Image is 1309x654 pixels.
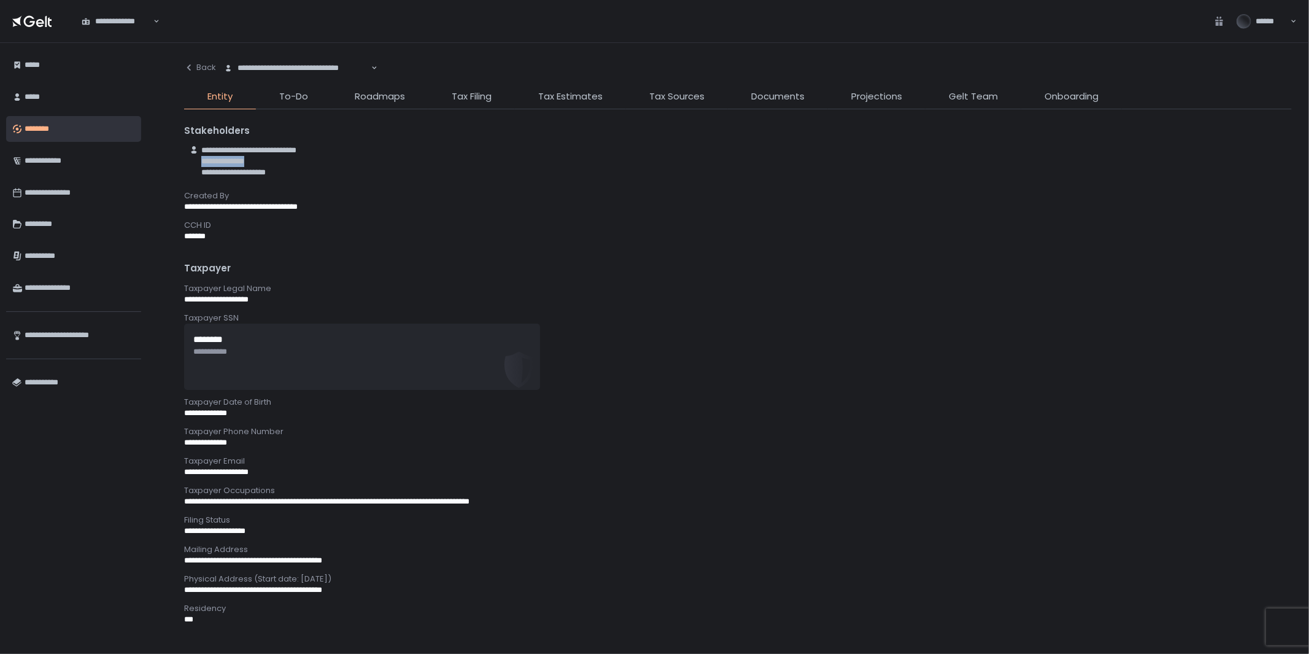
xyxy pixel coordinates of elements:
[184,262,1292,276] div: Taxpayer
[184,426,1292,437] div: Taxpayer Phone Number
[949,90,998,104] span: Gelt Team
[184,574,1292,585] div: Physical Address (Start date: [DATE])
[184,456,1292,467] div: Taxpayer Email
[184,124,1292,138] div: Stakeholders
[538,90,603,104] span: Tax Estimates
[184,283,1292,294] div: Taxpayer Legal Name
[184,515,1292,526] div: Filing Status
[184,62,216,73] div: Back
[184,55,216,80] button: Back
[751,90,805,104] span: Documents
[184,313,1292,324] div: Taxpayer SSN
[184,397,1292,408] div: Taxpayer Date of Birth
[184,603,1292,614] div: Residency
[452,90,492,104] span: Tax Filing
[279,90,308,104] span: To-Do
[851,90,902,104] span: Projections
[184,485,1292,496] div: Taxpayer Occupations
[184,544,1292,555] div: Mailing Address
[355,90,405,104] span: Roadmaps
[1044,90,1099,104] span: Onboarding
[184,220,1292,231] div: CCH ID
[184,190,1292,201] div: Created By
[649,90,705,104] span: Tax Sources
[74,8,160,34] div: Search for option
[207,90,233,104] span: Entity
[216,55,377,81] div: Search for option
